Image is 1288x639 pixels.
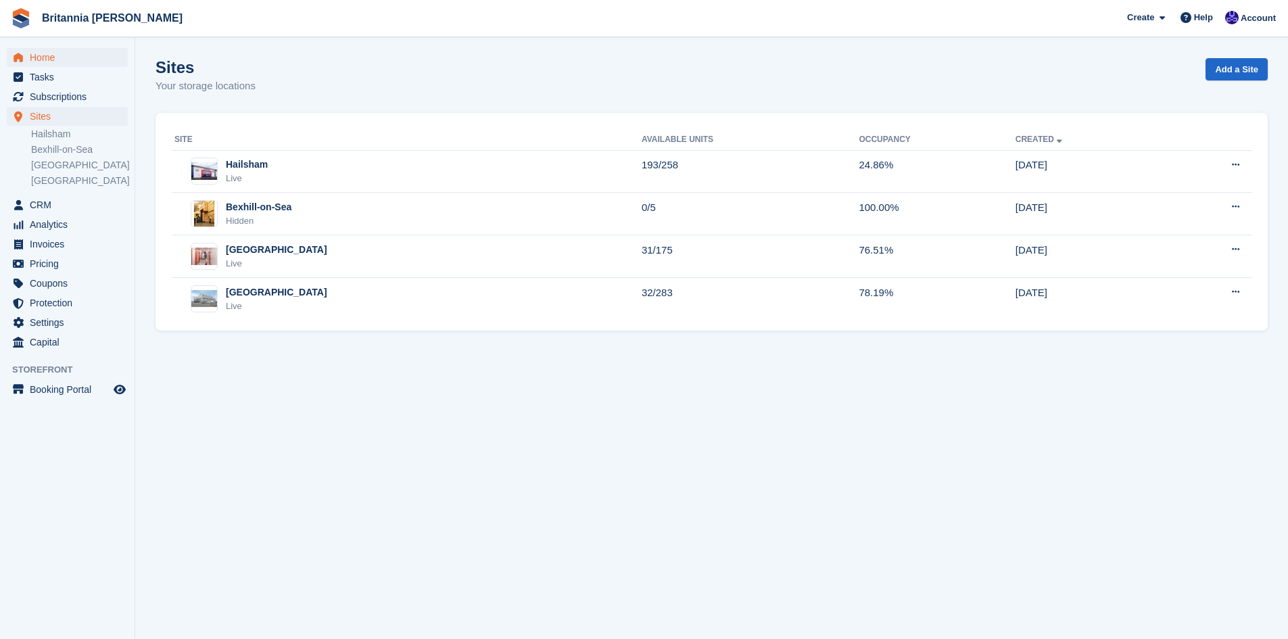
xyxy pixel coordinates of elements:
[859,129,1015,151] th: Occupancy
[7,274,128,293] a: menu
[1194,11,1213,24] span: Help
[7,333,128,352] a: menu
[642,278,859,320] td: 32/283
[37,7,188,29] a: Britannia [PERSON_NAME]
[226,300,327,313] div: Live
[30,254,111,273] span: Pricing
[642,193,859,235] td: 0/5
[194,200,214,227] img: Image of Bexhill-on-Sea site
[7,380,128,399] a: menu
[31,128,128,141] a: Hailsham
[226,200,291,214] div: Bexhill-on-Sea
[31,143,128,156] a: Bexhill-on-Sea
[7,313,128,332] a: menu
[172,129,642,151] th: Site
[30,274,111,293] span: Coupons
[30,195,111,214] span: CRM
[30,68,111,87] span: Tasks
[11,8,31,28] img: stora-icon-8386f47178a22dfd0bd8f6a31ec36ba5ce8667c1dd55bd0f319d3a0aa187defe.svg
[226,158,268,172] div: Hailsham
[7,87,128,106] a: menu
[112,381,128,398] a: Preview store
[30,380,111,399] span: Booking Portal
[191,290,217,308] img: Image of Eastbourne site
[30,333,111,352] span: Capital
[1016,150,1165,193] td: [DATE]
[642,129,859,151] th: Available Units
[1241,11,1276,25] span: Account
[7,235,128,254] a: menu
[7,107,128,126] a: menu
[1016,193,1165,235] td: [DATE]
[859,150,1015,193] td: 24.86%
[226,285,327,300] div: [GEOGRAPHIC_DATA]
[7,254,128,273] a: menu
[30,313,111,332] span: Settings
[226,257,327,270] div: Live
[642,150,859,193] td: 193/258
[30,293,111,312] span: Protection
[226,214,291,228] div: Hidden
[30,235,111,254] span: Invoices
[7,293,128,312] a: menu
[7,68,128,87] a: menu
[191,247,217,265] img: Image of Newhaven site
[156,78,256,94] p: Your storage locations
[1016,135,1065,144] a: Created
[226,243,327,257] div: [GEOGRAPHIC_DATA]
[859,278,1015,320] td: 78.19%
[642,235,859,278] td: 31/175
[7,48,128,67] a: menu
[156,58,256,76] h1: Sites
[1127,11,1154,24] span: Create
[31,174,128,187] a: [GEOGRAPHIC_DATA]
[30,48,111,67] span: Home
[1016,235,1165,278] td: [DATE]
[12,363,135,377] span: Storefront
[31,159,128,172] a: [GEOGRAPHIC_DATA]
[7,195,128,214] a: menu
[859,193,1015,235] td: 100.00%
[30,87,111,106] span: Subscriptions
[226,172,268,185] div: Live
[859,235,1015,278] td: 76.51%
[191,162,217,180] img: Image of Hailsham site
[1016,278,1165,320] td: [DATE]
[30,215,111,234] span: Analytics
[30,107,111,126] span: Sites
[1206,58,1268,80] a: Add a Site
[7,215,128,234] a: menu
[1225,11,1239,24] img: Simon Clark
